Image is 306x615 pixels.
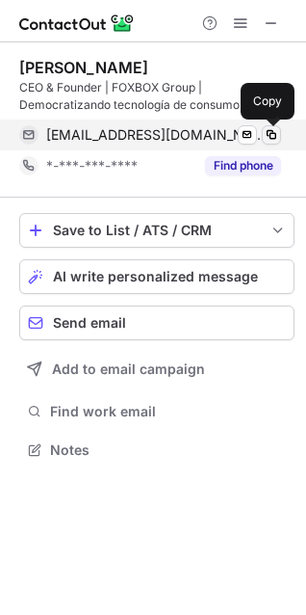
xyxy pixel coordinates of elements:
span: [EMAIL_ADDRESS][DOMAIN_NAME] [46,126,267,144]
span: Find work email [50,403,287,420]
div: CEO & Founder | FOXBOX Group | Democratizando tecnología de consumo en LATAM. [19,79,294,114]
button: Add to email campaign [19,352,294,387]
span: AI write personalized message [53,269,258,284]
button: Notes [19,437,294,464]
button: AI write personalized message [19,259,294,294]
button: Find work email [19,398,294,425]
button: save-profile-one-click [19,213,294,248]
span: Send email [53,315,126,331]
button: Send email [19,306,294,340]
button: Reveal Button [205,156,281,175]
img: ContactOut v5.3.10 [19,12,135,35]
span: Add to email campaign [52,361,205,377]
div: [PERSON_NAME] [19,58,148,77]
div: Save to List / ATS / CRM [53,223,261,238]
span: Notes [50,441,287,459]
